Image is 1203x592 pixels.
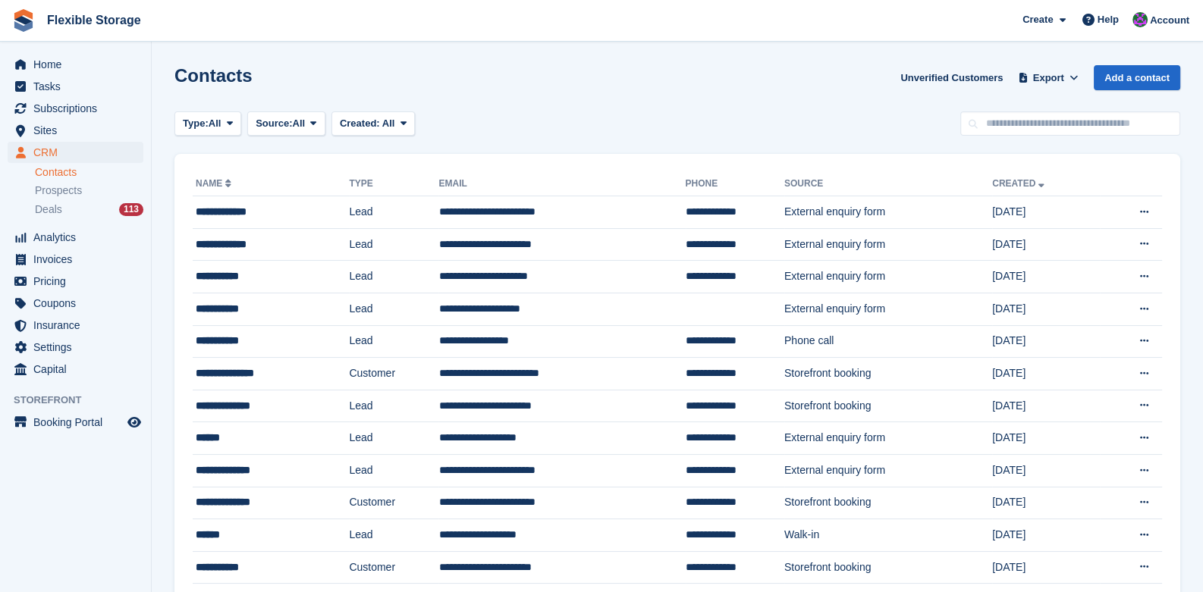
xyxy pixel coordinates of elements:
span: Tasks [33,76,124,97]
span: Subscriptions [33,98,124,119]
td: Lead [349,325,438,358]
td: [DATE] [992,196,1100,229]
td: [DATE] [992,358,1100,390]
span: Create [1022,12,1053,27]
span: Pricing [33,271,124,292]
td: Phone call [784,325,992,358]
td: [DATE] [992,519,1100,552]
button: Export [1015,65,1082,90]
a: menu [8,315,143,336]
td: [DATE] [992,551,1100,584]
a: menu [8,227,143,248]
td: External enquiry form [784,196,992,229]
td: Lead [349,228,438,261]
td: Storefront booking [784,487,992,519]
span: Prospects [35,183,82,198]
a: Contacts [35,165,143,180]
a: Deals 113 [35,202,143,218]
a: menu [8,142,143,163]
th: Phone [686,172,784,196]
td: Lead [349,261,438,293]
a: Prospects [35,183,143,199]
span: Coupons [33,293,124,314]
td: External enquiry form [784,454,992,487]
span: Help [1098,12,1119,27]
td: Walk-in [784,519,992,552]
span: Account [1150,13,1189,28]
span: Export [1033,70,1064,86]
span: Invoices [33,249,124,270]
th: Email [438,172,685,196]
img: Daniel Douglas [1132,12,1148,27]
td: [DATE] [992,228,1100,261]
a: Unverified Customers [894,65,1009,90]
td: Storefront booking [784,390,992,422]
span: Capital [33,359,124,380]
td: Lead [349,454,438,487]
span: Deals [35,202,62,217]
td: Storefront booking [784,358,992,390]
a: menu [8,98,143,119]
th: Type [349,172,438,196]
span: Storefront [14,393,151,408]
span: Home [33,54,124,75]
a: menu [8,359,143,380]
h1: Contacts [174,65,253,86]
span: Booking Portal [33,412,124,433]
td: [DATE] [992,487,1100,519]
a: menu [8,54,143,75]
button: Type: All [174,111,241,136]
td: Customer [349,551,438,584]
a: menu [8,271,143,292]
span: CRM [33,142,124,163]
a: Preview store [125,413,143,431]
button: Source: All [247,111,325,136]
span: Analytics [33,227,124,248]
td: [DATE] [992,261,1100,293]
td: External enquiry form [784,422,992,455]
a: menu [8,337,143,358]
td: Lead [349,519,438,552]
td: External enquiry form [784,261,992,293]
a: menu [8,412,143,433]
span: Insurance [33,315,124,336]
a: Name [196,178,234,189]
td: Lead [349,390,438,422]
td: [DATE] [992,390,1100,422]
a: menu [8,249,143,270]
div: 113 [119,203,143,216]
td: [DATE] [992,422,1100,455]
th: Source [784,172,992,196]
span: Source: [256,116,292,131]
td: Lead [349,293,438,325]
td: External enquiry form [784,293,992,325]
a: menu [8,76,143,97]
button: Created: All [331,111,415,136]
td: External enquiry form [784,228,992,261]
span: All [293,116,306,131]
span: All [382,117,395,129]
td: [DATE] [992,454,1100,487]
a: Created [992,178,1048,189]
span: Settings [33,337,124,358]
span: All [209,116,221,131]
span: Sites [33,120,124,141]
td: Customer [349,487,438,519]
td: Lead [349,196,438,229]
img: stora-icon-8386f47178a22dfd0bd8f6a31ec36ba5ce8667c1dd55bd0f319d3a0aa187defe.svg [12,9,35,32]
td: Lead [349,422,438,455]
a: Flexible Storage [41,8,147,33]
td: [DATE] [992,293,1100,325]
a: menu [8,120,143,141]
span: Type: [183,116,209,131]
a: Add a contact [1094,65,1180,90]
td: [DATE] [992,325,1100,358]
span: Created: [340,117,380,129]
td: Storefront booking [784,551,992,584]
td: Customer [349,358,438,390]
a: menu [8,293,143,314]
